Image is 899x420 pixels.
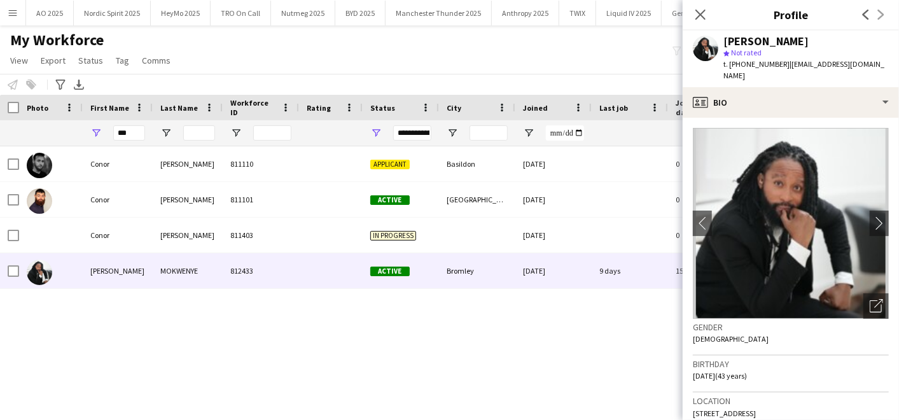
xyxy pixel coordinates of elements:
[223,146,299,181] div: 811110
[83,218,153,253] div: Conor
[370,195,410,205] span: Active
[693,358,889,370] h3: Birthday
[223,218,299,253] div: 811403
[142,55,171,66] span: Comms
[439,182,515,217] div: [GEOGRAPHIC_DATA]
[492,1,559,25] button: Anthropy 2025
[370,231,416,241] span: In progress
[307,103,331,113] span: Rating
[271,1,335,25] button: Nutmeg 2025
[693,321,889,333] h3: Gender
[83,182,153,217] div: Conor
[370,103,395,113] span: Status
[676,98,728,117] span: Jobs (last 90 days)
[111,52,134,69] a: Tag
[153,182,223,217] div: [PERSON_NAME]
[693,409,756,418] span: [STREET_ADDRESS]
[447,127,458,139] button: Open Filter Menu
[439,253,515,288] div: Bromley
[693,371,747,381] span: [DATE] (43 years)
[53,77,68,92] app-action-btn: Advanced filters
[223,182,299,217] div: 811101
[515,218,592,253] div: [DATE]
[662,1,725,25] button: Genesis 2025
[27,260,52,285] img: ONOCHIE FRANKLYN MOKWENYE
[83,253,153,288] div: [PERSON_NAME]
[5,52,33,69] a: View
[863,293,889,319] div: Open photos pop-in
[683,87,899,118] div: Bio
[668,253,751,288] div: 15
[230,98,276,117] span: Workforce ID
[73,52,108,69] a: Status
[26,1,74,25] button: AO 2025
[370,127,382,139] button: Open Filter Menu
[10,31,104,50] span: My Workforce
[153,146,223,181] div: [PERSON_NAME]
[370,160,410,169] span: Applicant
[693,334,769,344] span: [DEMOGRAPHIC_DATA]
[693,128,889,319] img: Crew avatar or photo
[253,125,291,141] input: Workforce ID Filter Input
[223,253,299,288] div: 812433
[90,127,102,139] button: Open Filter Menu
[74,1,151,25] button: Nordic Spirit 2025
[439,146,515,181] div: Basildon
[447,103,461,113] span: City
[230,127,242,139] button: Open Filter Menu
[668,218,751,253] div: 0
[10,55,28,66] span: View
[160,103,198,113] span: Last Name
[515,253,592,288] div: [DATE]
[90,103,129,113] span: First Name
[523,103,548,113] span: Joined
[27,103,48,113] span: Photo
[27,188,52,214] img: Conor Duffy
[370,267,410,276] span: Active
[668,182,751,217] div: 0
[211,1,271,25] button: TRO On Call
[116,55,129,66] span: Tag
[723,59,790,69] span: t. [PHONE_NUMBER]
[723,59,884,80] span: | [EMAIL_ADDRESS][DOMAIN_NAME]
[36,52,71,69] a: Export
[71,77,87,92] app-action-btn: Export XLSX
[515,146,592,181] div: [DATE]
[523,127,534,139] button: Open Filter Menu
[27,153,52,178] img: Conor Devlin
[153,218,223,253] div: [PERSON_NAME]
[153,253,223,288] div: MOKWENYE
[592,253,668,288] div: 9 days
[78,55,103,66] span: Status
[693,395,889,407] h3: Location
[183,125,215,141] input: Last Name Filter Input
[559,1,596,25] button: TWIX
[683,6,899,23] h3: Profile
[83,146,153,181] div: Conor
[137,52,176,69] a: Comms
[335,1,386,25] button: BYD 2025
[113,125,145,141] input: First Name Filter Input
[386,1,492,25] button: Manchester Thunder 2025
[668,146,751,181] div: 0
[596,1,662,25] button: Liquid IV 2025
[160,127,172,139] button: Open Filter Menu
[470,125,508,141] input: City Filter Input
[151,1,211,25] button: HeyMo 2025
[599,103,628,113] span: Last job
[731,48,762,57] span: Not rated
[546,125,584,141] input: Joined Filter Input
[41,55,66,66] span: Export
[515,182,592,217] div: [DATE]
[723,36,809,47] div: [PERSON_NAME]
